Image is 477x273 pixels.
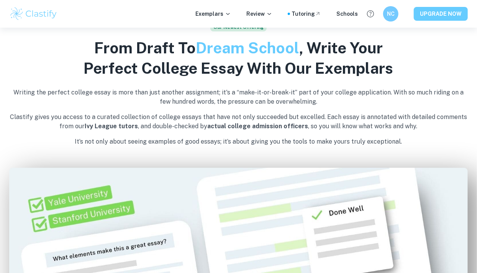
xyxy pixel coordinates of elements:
a: Schools [336,10,358,18]
button: UPGRADE NOW [414,7,468,21]
p: Review [246,10,272,18]
p: Exemplars [195,10,231,18]
b: actual college admission officers [208,122,308,130]
a: Tutoring [292,10,321,18]
b: Ivy League tutors [85,122,138,130]
img: Clastify logo [9,6,58,22]
h6: NC [387,10,395,18]
span: Dream School [196,39,299,57]
p: Clastify gives you access to a curated collection of college essays that have not only succeeded ... [9,113,468,131]
p: It’s not only about seeing examples of good essays; it’s about giving you the tools to make yours... [9,137,468,146]
button: Help and Feedback [364,7,377,20]
button: NC [383,6,398,22]
p: Writing the perfect college essay is more than just another assignment; it's a “make-it-or-break-... [9,88,468,106]
h2: From Draft To , Write Your Perfect College Essay With Our Exemplars [9,38,468,79]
